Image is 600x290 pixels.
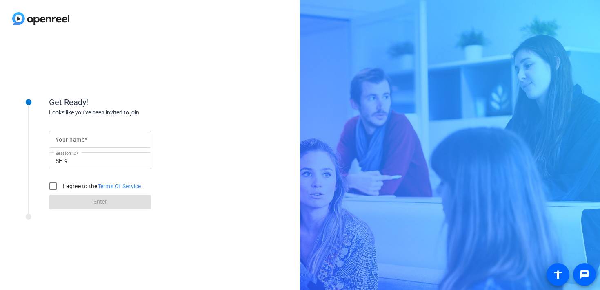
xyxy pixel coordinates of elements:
a: Terms Of Service [98,183,141,189]
div: Looks like you've been invited to join [49,108,212,117]
label: I agree to the [61,182,141,190]
mat-label: Your name [56,136,84,143]
mat-label: Session ID [56,151,76,156]
mat-icon: accessibility [553,270,563,279]
mat-icon: message [580,270,589,279]
div: Get Ready! [49,96,212,108]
